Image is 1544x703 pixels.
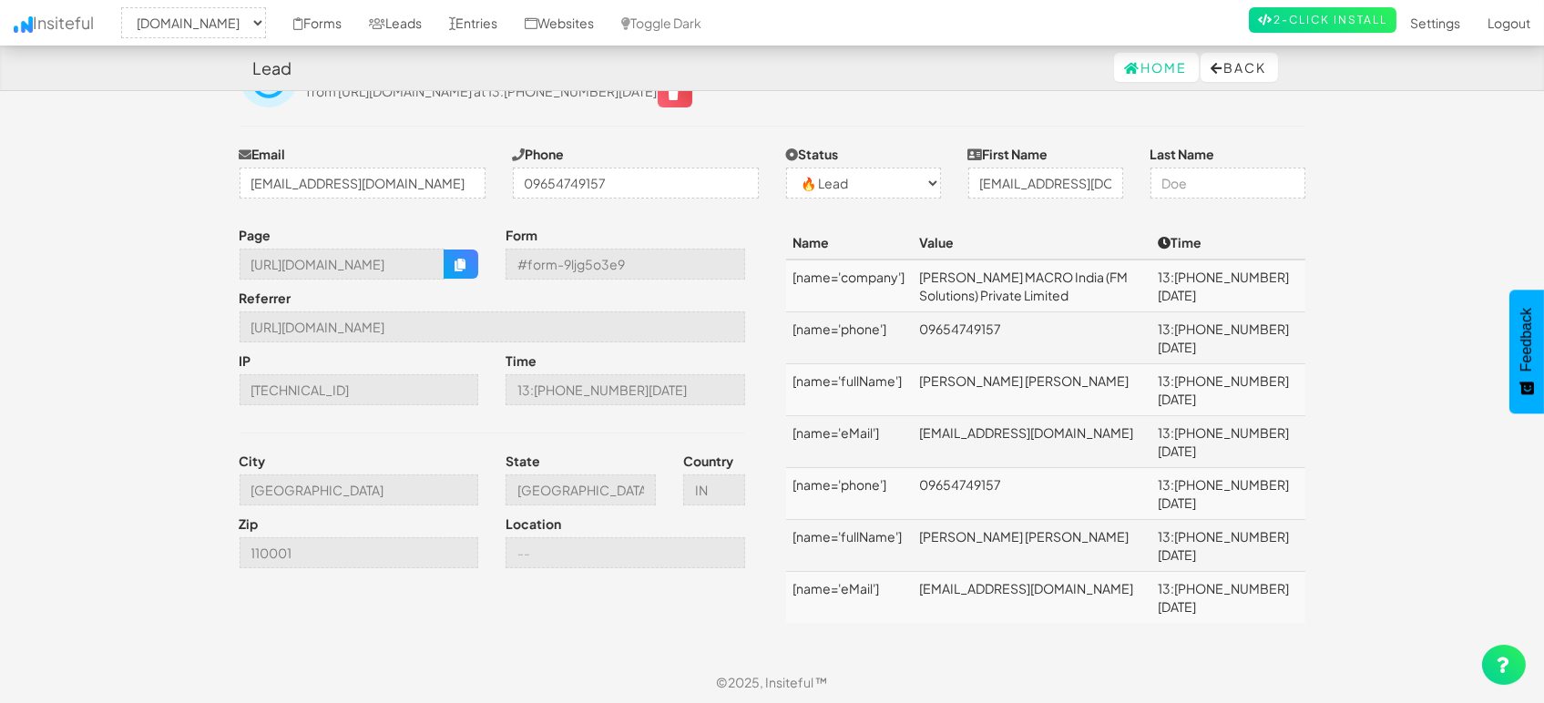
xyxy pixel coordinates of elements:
[913,260,1151,312] td: [PERSON_NAME] MACRO India (FM Solutions) Private Limited
[253,59,292,77] h4: Lead
[240,311,745,342] input: --
[786,468,913,520] td: [name='phone']
[913,468,1151,520] td: 09654749157
[786,364,913,416] td: [name='fullName']
[506,515,561,533] label: Location
[913,520,1151,572] td: [PERSON_NAME] [PERSON_NAME]
[240,374,479,405] input: --
[240,249,445,280] input: --
[786,260,913,312] td: [name='company']
[506,374,745,405] input: --
[506,351,537,370] label: Time
[1150,145,1215,163] label: Last Name
[240,145,286,163] label: Email
[786,572,913,624] td: [name='eMail']
[1150,520,1304,572] td: 13:[PHONE_NUMBER][DATE]
[913,312,1151,364] td: 09654749157
[786,312,913,364] td: [name='phone']
[786,145,839,163] label: Status
[513,145,565,163] label: Phone
[683,474,745,505] input: --
[683,452,733,470] label: Country
[1249,7,1396,33] a: 2-Click Install
[240,351,251,370] label: IP
[1150,364,1304,416] td: 13:[PHONE_NUMBER][DATE]
[240,452,266,470] label: City
[1509,290,1544,413] button: Feedback - Show survey
[506,226,537,244] label: Form
[1150,260,1304,312] td: 13:[PHONE_NUMBER][DATE]
[506,249,745,280] input: --
[1150,168,1305,199] input: Doe
[240,168,486,199] input: j@doe.com
[786,226,913,260] th: Name
[786,520,913,572] td: [name='fullName']
[506,474,656,505] input: --
[968,168,1123,199] input: John
[1150,416,1304,468] td: 13:[PHONE_NUMBER][DATE]
[1518,308,1535,372] span: Feedback
[240,537,479,568] input: --
[786,416,913,468] td: [name='eMail']
[240,226,271,244] label: Page
[1150,572,1304,624] td: 13:[PHONE_NUMBER][DATE]
[913,364,1151,416] td: [PERSON_NAME] [PERSON_NAME]
[913,572,1151,624] td: [EMAIL_ADDRESS][DOMAIN_NAME]
[1150,312,1304,364] td: 13:[PHONE_NUMBER][DATE]
[240,515,259,533] label: Zip
[1150,226,1304,260] th: Time
[1114,53,1199,82] a: Home
[240,474,479,505] input: --
[1201,53,1278,82] button: Back
[1150,468,1304,520] td: 13:[PHONE_NUMBER][DATE]
[968,145,1048,163] label: First Name
[913,416,1151,468] td: [EMAIL_ADDRESS][DOMAIN_NAME]
[307,83,692,99] span: from [URL][DOMAIN_NAME] at 13:[PHONE_NUMBER][DATE]
[240,289,291,307] label: Referrer
[506,452,540,470] label: State
[14,16,33,33] img: icon.png
[506,537,745,568] input: --
[913,226,1151,260] th: Value
[513,168,759,199] input: (123)-456-7890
